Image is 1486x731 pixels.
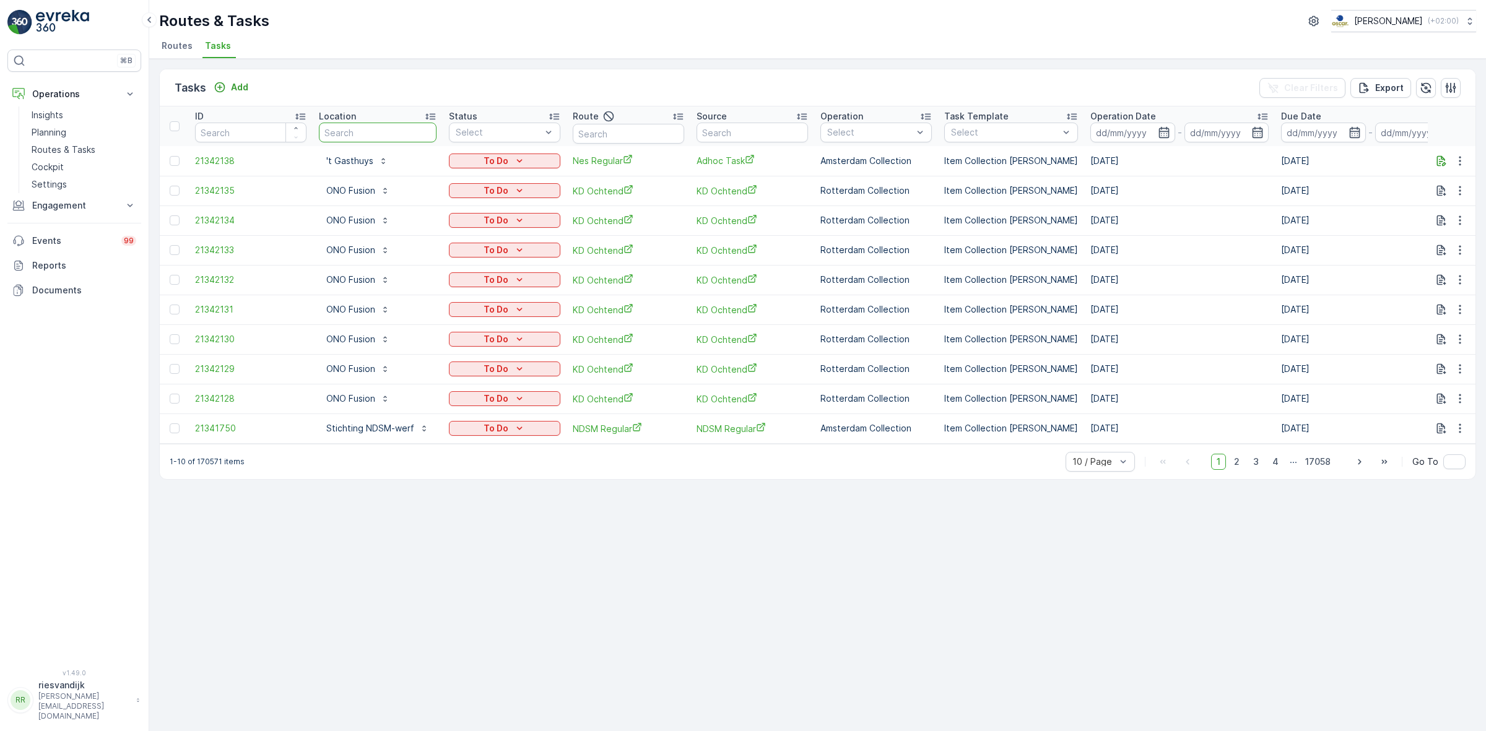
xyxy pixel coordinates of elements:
[814,265,938,295] td: Rotterdam Collection
[484,303,508,316] p: To Do
[195,244,306,256] span: 21342133
[7,679,141,721] button: RRriesvandijk[PERSON_NAME][EMAIL_ADDRESS][DOMAIN_NAME]
[484,363,508,375] p: To Do
[1248,454,1264,470] span: 3
[938,413,1084,443] td: Item Collection [PERSON_NAME]
[170,364,180,374] div: Toggle Row Selected
[449,421,560,436] button: To Do
[124,236,134,246] p: 99
[1331,14,1349,28] img: basis-logo_rgb2x.png
[27,158,141,176] a: Cockpit
[938,235,1084,265] td: Item Collection [PERSON_NAME]
[175,79,206,97] p: Tasks
[195,214,306,227] span: 21342134
[573,214,684,227] span: KD Ochtend
[573,363,684,376] a: KD Ochtend
[1178,125,1182,140] p: -
[697,214,808,227] a: KD Ochtend
[449,361,560,376] button: To Do
[170,334,180,344] div: Toggle Row Selected
[697,274,808,287] span: KD Ochtend
[484,422,508,435] p: To Do
[170,275,180,285] div: Toggle Row Selected
[32,126,66,139] p: Planning
[573,303,684,316] span: KD Ochtend
[7,228,141,253] a: Events99
[170,423,180,433] div: Toggle Row Selected
[1084,146,1275,176] td: [DATE]
[319,270,398,290] button: ONO Fusion
[1084,413,1275,443] td: [DATE]
[938,384,1084,413] td: Item Collection [PERSON_NAME]
[319,240,398,260] button: ONO Fusion
[938,176,1084,205] td: Item Collection [PERSON_NAME]
[449,183,560,198] button: To Do
[697,392,808,405] a: KD Ochtend
[195,274,306,286] a: 21342132
[170,394,180,404] div: Toggle Row Selected
[32,161,64,173] p: Cockpit
[32,178,67,191] p: Settings
[573,422,684,435] a: NDSM Regular
[38,691,130,721] p: [PERSON_NAME][EMAIL_ADDRESS][DOMAIN_NAME]
[195,155,306,167] span: 21342138
[1275,413,1466,443] td: [DATE]
[449,272,560,287] button: To Do
[326,392,375,405] p: ONO Fusion
[7,253,141,278] a: Reports
[697,123,808,142] input: Search
[120,56,133,66] p: ⌘B
[195,363,306,375] span: 21342129
[573,124,684,144] input: Search
[697,154,808,167] a: Adhoc Task
[697,244,808,257] a: KD Ochtend
[827,126,913,139] p: Select
[938,295,1084,324] td: Item Collection [PERSON_NAME]
[319,329,398,349] button: ONO Fusion
[36,10,89,35] img: logo_light-DOdMpM7g.png
[27,141,141,158] a: Routes & Tasks
[951,126,1059,139] p: Select
[814,235,938,265] td: Rotterdam Collection
[319,181,398,201] button: ONO Fusion
[484,333,508,345] p: To Do
[195,303,306,316] a: 21342131
[195,333,306,345] a: 21342130
[1084,324,1275,354] td: [DATE]
[1284,82,1338,94] p: Clear Filters
[1375,123,1460,142] input: dd/mm/yyyy
[814,413,938,443] td: Amsterdam Collection
[159,11,269,31] p: Routes & Tasks
[7,10,32,35] img: logo
[7,669,141,677] span: v 1.49.0
[326,303,375,316] p: ONO Fusion
[326,184,375,197] p: ONO Fusion
[319,110,356,123] p: Location
[1084,265,1275,295] td: [DATE]
[1275,235,1466,265] td: [DATE]
[195,392,306,405] a: 21342128
[326,244,375,256] p: ONO Fusion
[1275,205,1466,235] td: [DATE]
[1275,384,1466,413] td: [DATE]
[11,690,30,710] div: RR
[814,295,938,324] td: Rotterdam Collection
[573,110,599,123] p: Route
[195,110,204,123] p: ID
[1275,146,1466,176] td: [DATE]
[319,389,398,409] button: ONO Fusion
[1281,123,1366,142] input: dd/mm/yyyy
[326,214,375,227] p: ONO Fusion
[1275,265,1466,295] td: [DATE]
[484,214,508,227] p: To Do
[573,274,684,287] span: KD Ochtend
[573,333,684,346] a: KD Ochtend
[573,244,684,257] span: KD Ochtend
